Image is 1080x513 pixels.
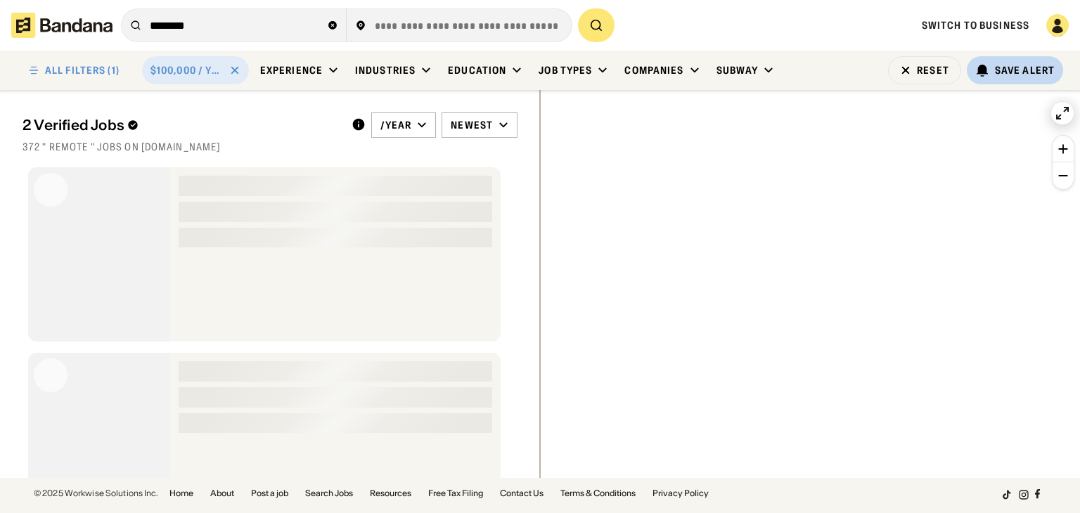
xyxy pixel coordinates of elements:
[370,489,411,498] a: Resources
[448,64,506,77] div: Education
[22,117,340,134] div: 2 Verified Jobs
[251,489,288,498] a: Post a job
[305,489,353,498] a: Search Jobs
[995,64,1055,77] div: Save Alert
[560,489,636,498] a: Terms & Conditions
[34,489,158,498] div: © 2025 Workwise Solutions Inc.
[380,119,412,131] div: /year
[45,65,120,75] div: ALL FILTERS (1)
[210,489,234,498] a: About
[22,162,517,478] div: grid
[169,489,193,498] a: Home
[716,64,759,77] div: Subway
[260,64,323,77] div: Experience
[652,489,709,498] a: Privacy Policy
[11,13,112,38] img: Bandana logotype
[500,489,544,498] a: Contact Us
[150,64,224,77] div: $100,000 / year
[451,119,493,131] div: Newest
[624,64,683,77] div: Companies
[22,141,517,153] div: 372 " remote " jobs on [DOMAIN_NAME]
[922,19,1029,32] a: Switch to Business
[355,64,416,77] div: Industries
[539,64,592,77] div: Job Types
[917,65,949,75] div: Reset
[428,489,483,498] a: Free Tax Filing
